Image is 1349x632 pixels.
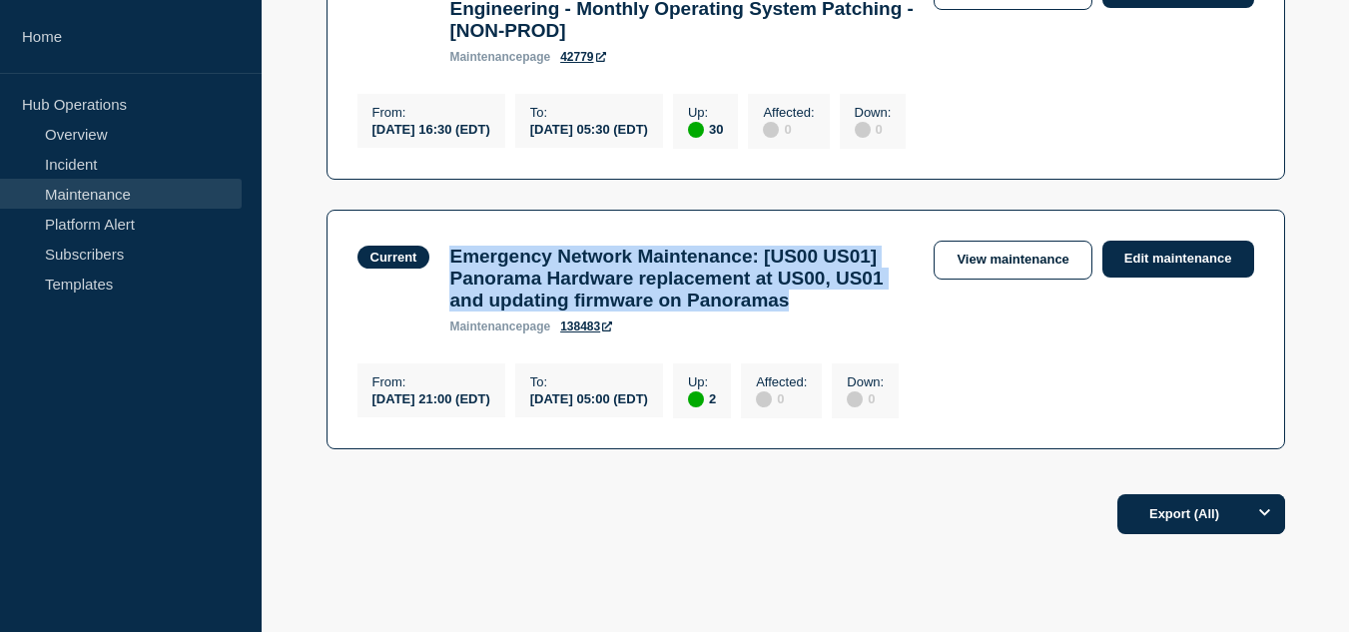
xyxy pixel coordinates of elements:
div: disabled [763,122,779,138]
div: 0 [756,389,807,407]
a: Edit maintenance [1102,241,1254,278]
div: 30 [688,120,723,138]
div: disabled [847,391,863,407]
div: [DATE] 16:30 (EDT) [372,120,490,137]
div: disabled [855,122,871,138]
a: 42779 [560,50,605,64]
p: page [449,50,550,64]
div: [DATE] 21:00 (EDT) [372,389,490,406]
p: Down : [847,374,884,389]
a: View maintenance [934,241,1091,280]
p: To : [530,374,648,389]
p: Up : [688,374,716,389]
p: From : [372,374,490,389]
div: disabled [756,391,772,407]
div: 2 [688,389,716,407]
div: Current [370,250,417,265]
p: Down : [855,105,892,120]
button: Options [1245,494,1285,534]
p: Affected : [756,374,807,389]
div: 0 [847,389,884,407]
div: up [688,122,704,138]
div: 0 [763,120,814,138]
div: [DATE] 05:30 (EDT) [530,120,648,137]
div: [DATE] 05:00 (EDT) [530,389,648,406]
span: maintenance [449,50,522,64]
span: maintenance [449,319,522,333]
p: From : [372,105,490,120]
p: Up : [688,105,723,120]
h3: Emergency Network Maintenance: [US00 US01] Panorama Hardware replacement at US00, US01 and updati... [449,246,914,312]
p: Affected : [763,105,814,120]
div: 0 [855,120,892,138]
button: Export (All) [1117,494,1285,534]
p: page [449,319,550,333]
a: 138483 [560,319,612,333]
div: up [688,391,704,407]
p: To : [530,105,648,120]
